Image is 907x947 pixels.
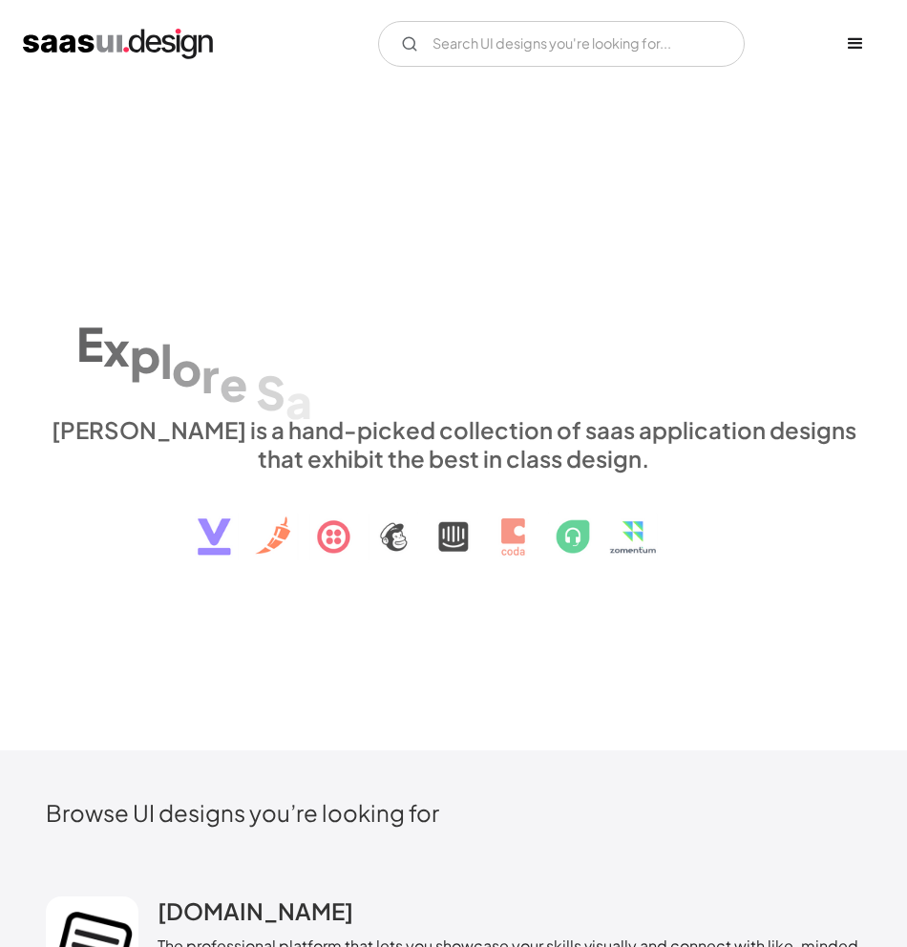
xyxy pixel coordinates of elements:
[256,364,285,419] div: S
[46,286,862,396] h1: Explore SaaS UI design patterns & interactions.
[130,326,160,382] div: p
[158,896,353,925] h2: [DOMAIN_NAME]
[160,333,172,389] div: l
[76,315,103,370] div: E
[378,21,745,67] form: Email Form
[201,347,220,403] div: r
[172,340,201,395] div: o
[158,896,353,935] a: [DOMAIN_NAME]
[164,473,743,572] img: text, icon, saas logo
[827,15,884,73] div: menu
[46,415,862,473] div: [PERSON_NAME] is a hand-picked collection of saas application designs that exhibit the best in cl...
[23,29,213,59] a: home
[378,21,745,67] input: Search UI designs you're looking for...
[46,798,862,827] h2: Browse UI designs you’re looking for
[285,372,312,428] div: a
[220,355,247,410] div: e
[103,321,130,376] div: x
